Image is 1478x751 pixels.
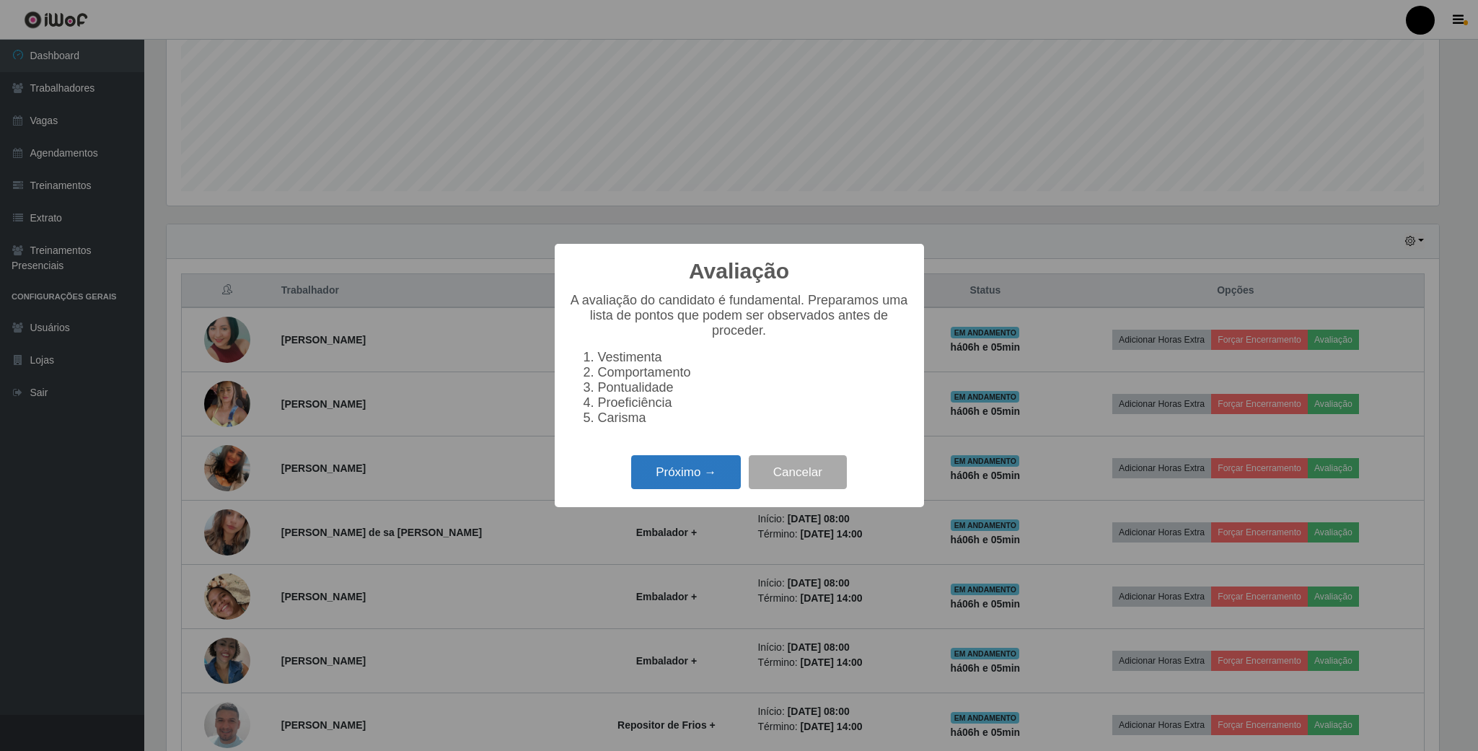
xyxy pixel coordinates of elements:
[749,455,847,489] button: Cancelar
[598,350,910,365] li: Vestimenta
[689,258,789,284] h2: Avaliação
[569,293,910,338] p: A avaliação do candidato é fundamental. Preparamos uma lista de pontos que podem ser observados a...
[598,380,910,395] li: Pontualidade
[631,455,741,489] button: Próximo →
[598,365,910,380] li: Comportamento
[598,395,910,410] li: Proeficiência
[598,410,910,426] li: Carisma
